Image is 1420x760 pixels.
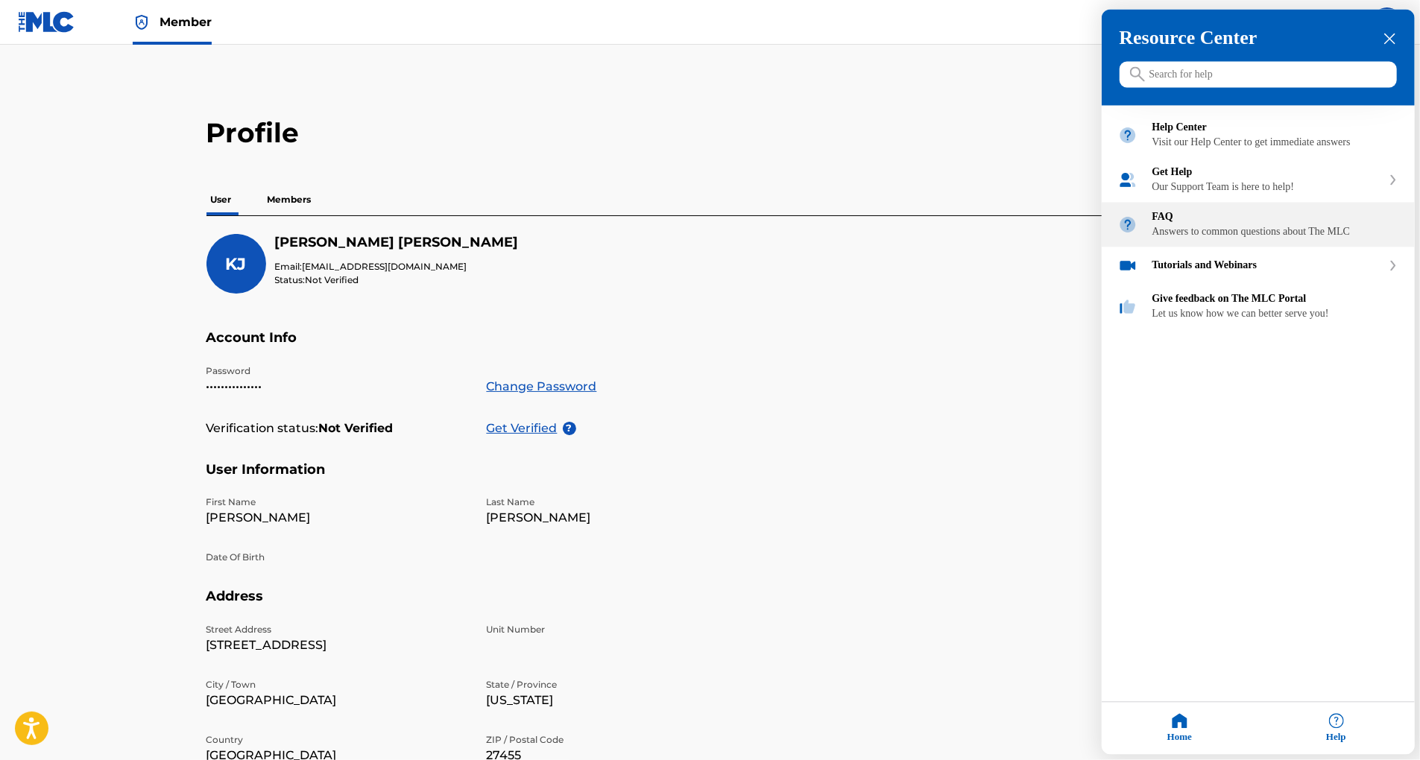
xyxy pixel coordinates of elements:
img: module icon [1118,171,1137,190]
div: Give feedback on The MLC Portal [1152,294,1398,305]
div: Our Support Team is here to help! [1152,182,1382,194]
img: module icon [1118,256,1137,276]
div: Tutorials and Webinars [1152,260,1382,272]
img: module icon [1118,126,1137,145]
svg: icon [1130,67,1145,82]
h3: Resource Center [1120,28,1397,50]
svg: expand [1389,175,1398,186]
img: module icon [1118,297,1137,317]
div: Let us know how we can better serve you! [1152,308,1398,320]
div: Get Help [1152,167,1382,179]
div: Visit our Help Center to get immediate answers [1152,137,1398,149]
div: Tutorials and Webinars [1102,247,1415,285]
div: Answers to common questions about The MLC [1152,227,1398,238]
div: Help Center [1102,113,1415,158]
div: entering resource center home [1102,106,1415,329]
div: Give feedback on The MLC Portal [1102,285,1415,329]
div: Help [1258,703,1415,755]
div: Help Center [1152,122,1398,134]
div: Resource center home modules [1102,106,1415,329]
svg: expand [1389,261,1398,271]
img: module icon [1118,215,1137,235]
div: close resource center [1383,32,1397,46]
div: Get Help [1102,158,1415,203]
input: Search for help [1120,62,1397,88]
div: FAQ [1102,203,1415,247]
div: FAQ [1152,212,1398,224]
div: Home [1102,703,1258,755]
